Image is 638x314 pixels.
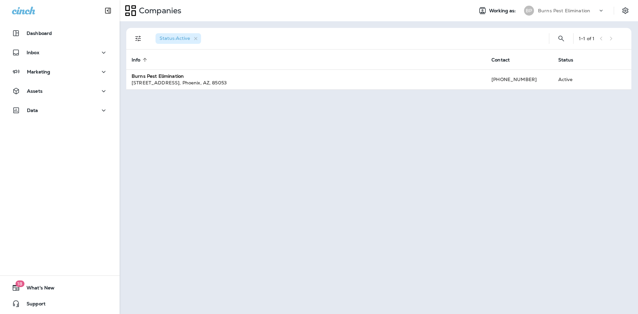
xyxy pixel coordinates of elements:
div: 1 - 1 of 1 [579,36,594,41]
p: Companies [136,6,181,16]
p: Dashboard [27,31,52,36]
button: Collapse Sidebar [99,4,117,17]
span: Status [558,57,574,63]
div: Status:Active [156,33,201,44]
span: Support [20,301,46,309]
button: Filters [132,32,145,45]
strong: Burns Pest Elimination [132,73,184,79]
span: Working as: [489,8,517,14]
td: Active [553,69,595,89]
button: Search Companies [555,32,568,45]
p: Data [27,108,38,113]
p: Assets [27,88,43,94]
span: 18 [15,280,24,287]
button: Marketing [7,65,113,78]
p: Inbox [27,50,39,55]
span: Info [132,57,149,63]
button: Settings [619,5,631,17]
button: 18What's New [7,281,113,294]
p: Burns Pest Elimination [538,8,590,13]
p: Marketing [27,69,50,74]
span: Contact [491,57,510,63]
button: Support [7,297,113,310]
td: [PHONE_NUMBER] [486,69,553,89]
button: Inbox [7,46,113,59]
div: BP [524,6,534,16]
span: Status [558,57,582,63]
span: Contact [491,57,518,63]
span: What's New [20,285,54,293]
div: [STREET_ADDRESS] , Phoenix , AZ , 85053 [132,79,481,86]
button: Assets [7,84,113,98]
button: Data [7,104,113,117]
span: Info [132,57,141,63]
button: Dashboard [7,27,113,40]
span: Status : Active [159,35,190,41]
